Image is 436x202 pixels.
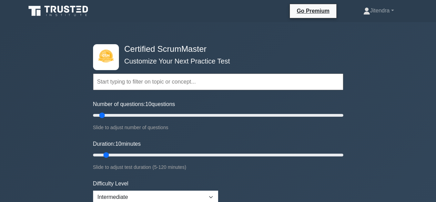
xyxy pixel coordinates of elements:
input: Start typing to filter on topic or concept... [93,74,343,90]
h4: Certified ScrumMaster [122,44,310,54]
label: Duration: minutes [93,140,141,148]
label: Number of questions: questions [93,100,175,108]
div: Slide to adjust number of questions [93,123,343,132]
span: 10 [115,141,121,147]
a: Go Premium [293,7,334,15]
label: Difficulty Level [93,180,129,188]
a: Jitendra [347,4,410,18]
div: Slide to adjust test duration (5-120 minutes) [93,163,343,171]
span: 10 [145,101,152,107]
